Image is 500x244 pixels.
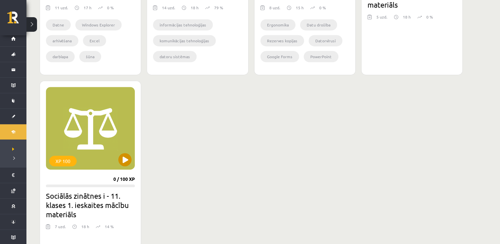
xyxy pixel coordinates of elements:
li: Datne [46,19,71,30]
li: komunikācijas tehnoloģijas [153,35,216,46]
li: Windows Explorer [75,19,122,30]
div: 11 uzd. [55,5,68,15]
li: darblapa [46,51,75,62]
p: 0 % [426,14,433,20]
div: 8 uzd. [269,5,280,15]
li: šūna [79,51,101,62]
li: datoru sistēmas [153,51,197,62]
p: 15 h [296,5,304,11]
h2: Sociālās zinātnes i - 11. klases 1. ieskaites mācību materiāls [46,191,135,219]
li: informācijas tehnoloģijas [153,19,213,30]
li: PowerPoint [304,51,338,62]
p: 79 % [214,5,223,11]
p: 18 h [81,224,89,229]
div: XP 100 [49,156,77,166]
p: 14 % [105,224,114,229]
li: Datu drošība [300,19,337,30]
p: 18 h [191,5,199,11]
div: 14 uzd. [162,5,175,15]
li: Datorvīrusi [309,35,342,46]
p: 0 % [319,5,326,11]
p: 0 % [107,5,114,11]
p: 17 h [84,5,92,11]
div: 7 uzd. [55,224,66,233]
p: 18 h [403,14,411,20]
li: Rezerves kopijas [260,35,304,46]
li: Excel [83,35,106,46]
li: Ergonomika [260,19,295,30]
li: arhivēšana [46,35,78,46]
a: Rīgas 1. Tālmācības vidusskola [7,12,26,28]
li: Google Forms [260,51,299,62]
div: 5 uzd. [376,14,387,24]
